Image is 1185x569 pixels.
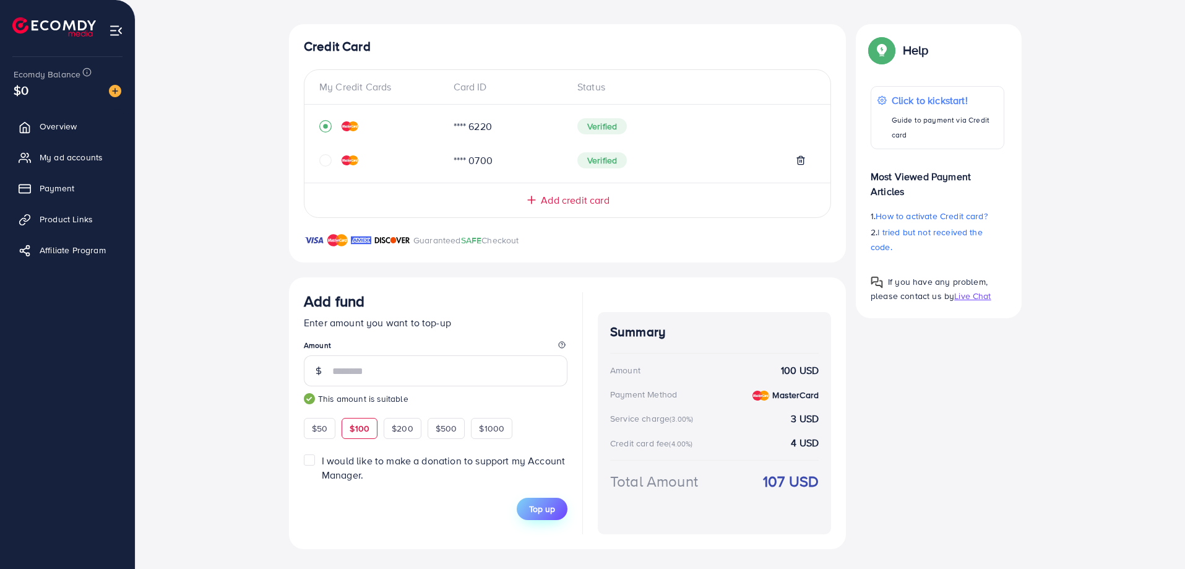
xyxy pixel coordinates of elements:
div: Amount [610,364,640,376]
a: Payment [9,176,126,201]
iframe: Chat [1132,513,1176,560]
p: Click to kickstart! [892,93,998,108]
div: Total Amount [610,471,698,492]
span: Top up [529,503,555,515]
img: brand [351,233,371,248]
span: Live Chat [954,290,991,302]
img: image [109,85,121,97]
img: credit [342,155,358,165]
span: SAFE [461,234,482,246]
span: I tried but not received the code. [871,226,983,253]
a: Affiliate Program [9,238,126,263]
span: Verified [577,152,627,168]
img: credit [342,121,358,131]
svg: circle [319,154,332,167]
span: $500 [436,422,457,435]
span: Payment [40,182,74,194]
a: Overview [9,114,126,139]
a: Product Links [9,207,126,232]
div: My Credit Cards [319,80,444,94]
button: Top up [517,498,567,520]
span: How to activate Credit card? [876,210,987,222]
span: Affiliate Program [40,244,106,256]
div: Credit card fee [610,437,697,450]
p: Help [903,43,929,58]
img: credit [752,391,769,401]
h4: Credit Card [304,39,831,54]
img: brand [304,233,324,248]
svg: record circle [319,120,332,132]
strong: 4 USD [791,436,819,450]
h4: Summary [610,324,819,340]
p: Most Viewed Payment Articles [871,159,1004,199]
span: Overview [40,120,77,132]
span: Verified [577,118,627,134]
div: Service charge [610,412,697,425]
span: Add credit card [541,193,609,207]
p: Guaranteed Checkout [413,233,519,248]
span: $100 [350,422,369,435]
img: Popup guide [871,39,893,61]
span: Product Links [40,213,93,225]
h3: Add fund [304,292,364,310]
span: Ecomdy Balance [14,68,80,80]
p: Enter amount you want to top-up [304,315,567,330]
div: Status [567,80,816,94]
small: (4.00%) [669,439,692,449]
div: Payment Method [610,388,677,401]
p: 1. [871,209,1004,224]
small: This amount is suitable [304,393,567,405]
img: guide [304,393,315,404]
legend: Amount [304,340,567,355]
img: menu [109,24,123,38]
strong: 3 USD [791,412,819,426]
div: Card ID [444,80,568,94]
img: Popup guide [871,276,883,289]
span: $50 [312,422,327,435]
span: $200 [392,422,413,435]
img: logo [12,17,96,37]
p: Guide to payment via Credit card [892,113,998,142]
a: My ad accounts [9,145,126,170]
span: My ad accounts [40,151,103,163]
img: brand [374,233,410,248]
span: If you have any problem, please contact us by [871,276,988,302]
strong: 107 USD [763,471,819,492]
span: $1000 [479,422,504,435]
strong: MasterCard [772,389,819,401]
strong: 100 USD [781,363,819,378]
img: brand [327,233,348,248]
small: (3.00%) [670,414,693,424]
span: $0 [14,81,28,99]
span: I would like to make a donation to support my Account Manager. [322,454,565,482]
p: 2. [871,225,1004,254]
